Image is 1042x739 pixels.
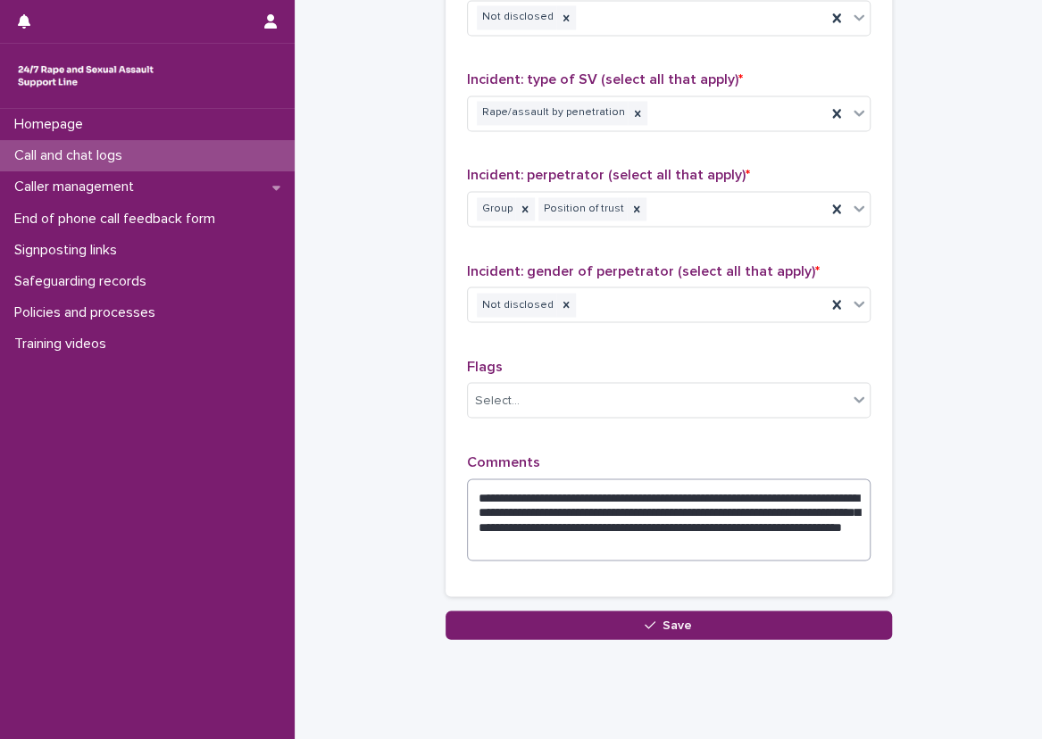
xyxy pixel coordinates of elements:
[7,336,121,353] p: Training videos
[7,147,137,164] p: Call and chat logs
[467,359,503,373] span: Flags
[7,273,161,290] p: Safeguarding records
[14,58,157,94] img: rhQMoQhaT3yELyF149Cw
[7,304,170,321] p: Policies and processes
[477,5,556,29] div: Not disclosed
[477,197,515,221] div: Group
[538,197,627,221] div: Position of trust
[467,454,540,469] span: Comments
[467,72,743,87] span: Incident: type of SV (select all that apply)
[477,293,556,317] div: Not disclosed
[7,211,229,228] p: End of phone call feedback form
[475,391,520,410] div: Select...
[7,179,148,195] p: Caller management
[467,263,820,278] span: Incident: gender of perpetrator (select all that apply)
[477,101,628,125] div: Rape/assault by penetration
[467,168,750,182] span: Incident: perpetrator (select all that apply)
[446,610,892,639] button: Save
[663,619,692,631] span: Save
[7,116,97,133] p: Homepage
[7,242,131,259] p: Signposting links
